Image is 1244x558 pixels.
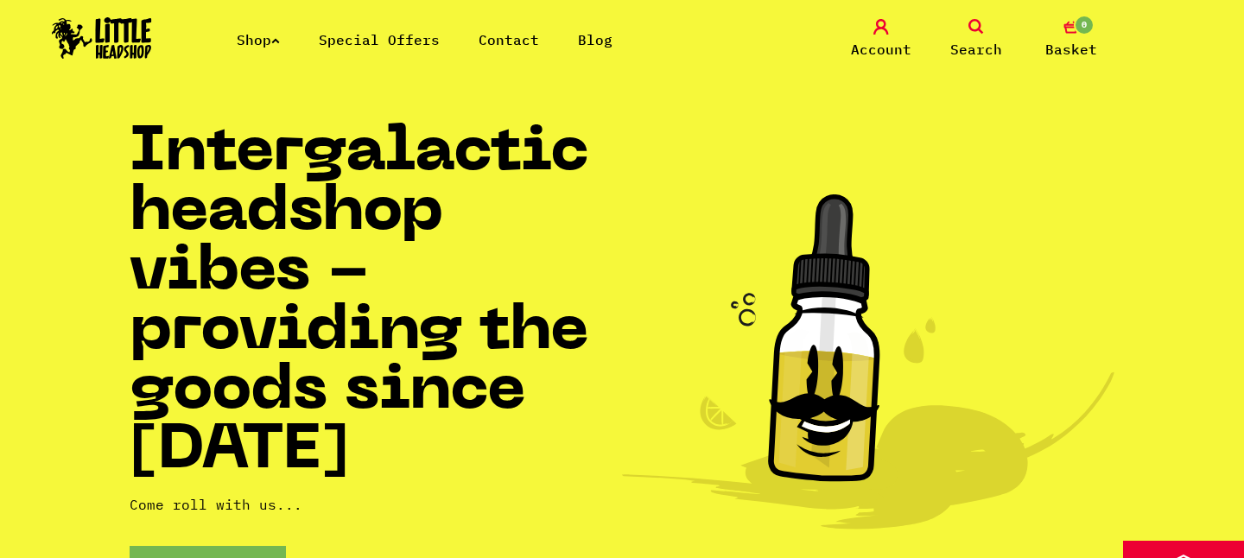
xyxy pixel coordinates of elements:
[578,31,612,48] a: Blog
[130,124,622,482] h1: Intergalactic headshop vibes - providing the goods since [DATE]
[1028,19,1114,60] a: 0 Basket
[933,19,1019,60] a: Search
[1045,39,1097,60] span: Basket
[851,39,911,60] span: Account
[950,39,1002,60] span: Search
[1074,15,1095,35] span: 0
[237,31,280,48] a: Shop
[319,31,440,48] a: Special Offers
[479,31,539,48] a: Contact
[52,17,152,59] img: Little Head Shop Logo
[130,494,622,515] p: Come roll with us...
